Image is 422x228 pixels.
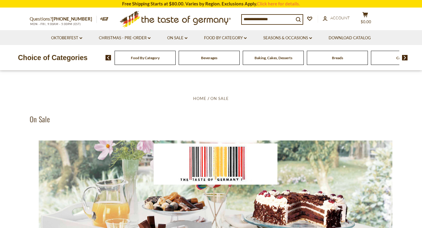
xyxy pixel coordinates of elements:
img: previous arrow [105,55,111,60]
img: next arrow [402,55,408,60]
span: Account [330,15,350,20]
a: Account [323,15,350,21]
a: [PHONE_NUMBER] [52,16,92,21]
span: $0.00 [361,19,371,24]
a: Breads [332,56,343,60]
p: Questions? [30,15,97,23]
a: Home [193,96,206,101]
a: Christmas - PRE-ORDER [99,35,151,41]
button: $0.00 [356,12,374,27]
a: Click here for details. [257,1,300,6]
a: Beverages [201,56,217,60]
a: On Sale [210,96,229,101]
a: Seasons & Occasions [263,35,312,41]
a: Baking, Cakes, Desserts [255,56,292,60]
a: Download Catalog [329,35,371,41]
a: On Sale [167,35,187,41]
a: Food By Category [131,56,160,60]
a: Oktoberfest [51,35,82,41]
a: Food By Category [204,35,247,41]
a: Candy [396,56,407,60]
h1: On Sale [30,114,50,124]
span: MON - FRI, 9:00AM - 5:00PM (EST) [30,22,81,26]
